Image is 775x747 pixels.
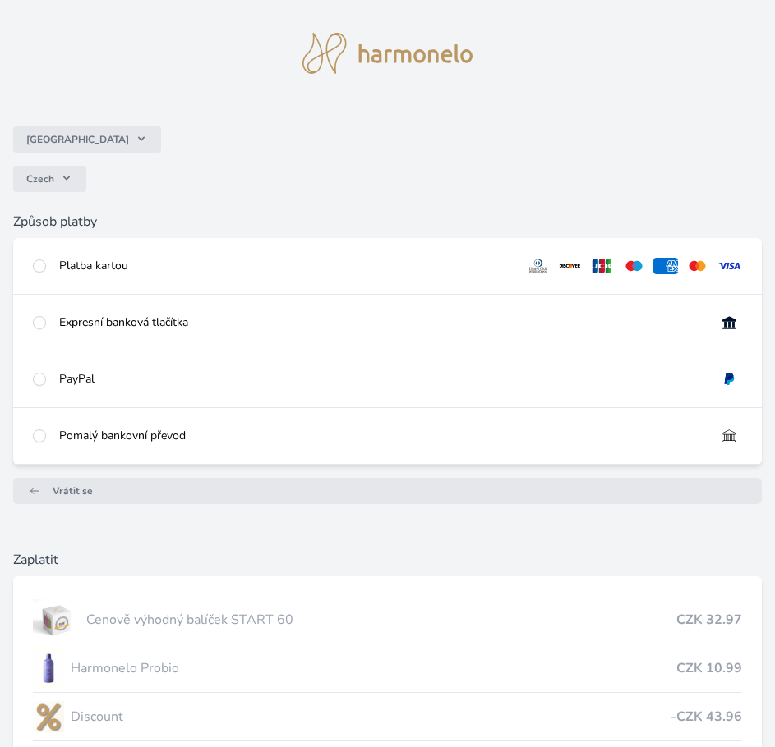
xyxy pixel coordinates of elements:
[717,428,742,444] img: bankTransfer_IBAN.svg
[59,428,703,444] div: Pomalý bankovní převod
[13,212,762,231] h6: Způsob platby
[86,610,676,630] span: Cenově výhodný balíček START 60
[71,658,676,678] span: Harmonelo Probio
[13,478,762,504] a: Vrátit se
[13,550,762,570] h6: Zaplatit
[33,696,64,737] img: discount-lo.png
[653,258,679,274] img: amex.svg
[717,258,742,274] img: visa.svg
[33,599,80,640] img: start.jpg
[13,166,86,192] button: Czech
[26,133,129,146] span: [GEOGRAPHIC_DATA]
[671,707,742,726] span: -CZK 43.96
[526,258,551,274] img: diners.svg
[59,314,703,331] div: Expresní banková tlačítka
[26,172,54,186] span: Czech
[621,258,647,274] img: maestro.svg
[59,258,513,274] div: Platba kartou
[557,258,583,274] img: discover.svg
[676,658,742,678] span: CZK 10.99
[33,648,64,689] img: CLEAN_PROBIO_se_stinem_x-lo.jpg
[589,258,615,274] img: jcb.svg
[676,610,742,630] span: CZK 32.97
[13,126,161,153] button: [GEOGRAPHIC_DATA]
[59,371,703,387] div: PayPal
[302,33,473,74] img: logo.svg
[53,484,93,497] span: Vrátit se
[717,314,742,331] img: onlineBanking_CZ.svg
[685,258,710,274] img: mc.svg
[71,707,671,726] span: Discount
[717,371,742,387] img: paypal.svg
